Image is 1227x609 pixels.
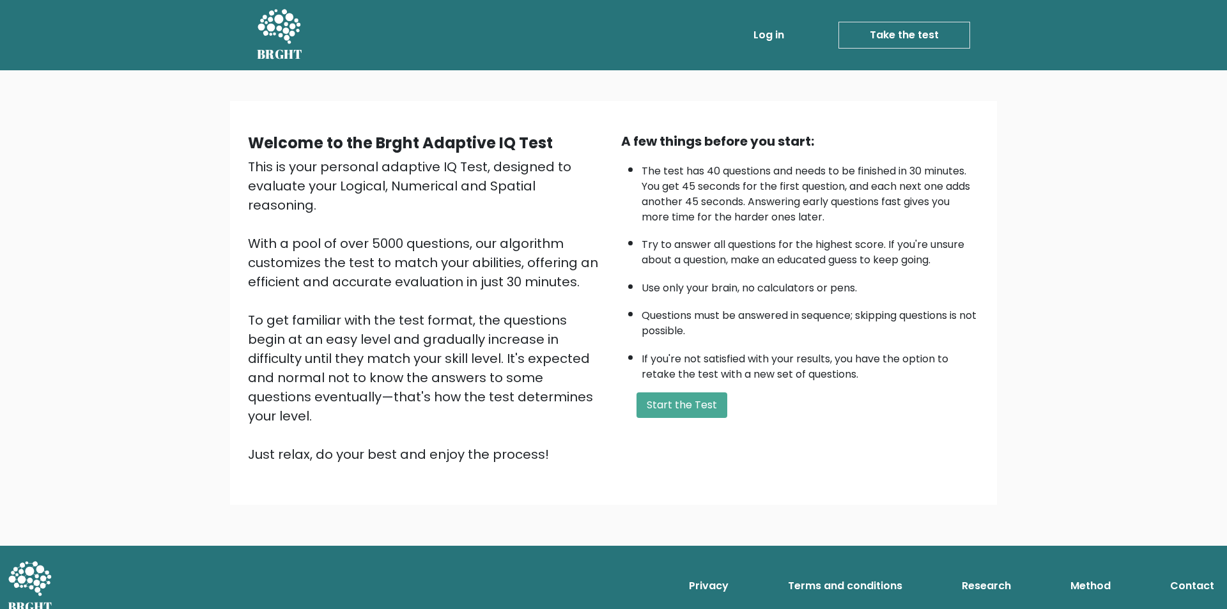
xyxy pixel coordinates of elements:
[257,47,303,62] h5: BRGHT
[248,157,606,464] div: This is your personal adaptive IQ Test, designed to evaluate your Logical, Numerical and Spatial ...
[1065,573,1116,599] a: Method
[621,132,979,151] div: A few things before you start:
[248,132,553,153] b: Welcome to the Brght Adaptive IQ Test
[642,302,979,339] li: Questions must be answered in sequence; skipping questions is not possible.
[642,231,979,268] li: Try to answer all questions for the highest score. If you're unsure about a question, make an edu...
[637,392,727,418] button: Start the Test
[1165,573,1219,599] a: Contact
[838,22,970,49] a: Take the test
[642,274,979,296] li: Use only your brain, no calculators or pens.
[684,573,734,599] a: Privacy
[257,5,303,65] a: BRGHT
[642,345,979,382] li: If you're not satisfied with your results, you have the option to retake the test with a new set ...
[642,157,979,225] li: The test has 40 questions and needs to be finished in 30 minutes. You get 45 seconds for the firs...
[957,573,1016,599] a: Research
[748,22,789,48] a: Log in
[783,573,907,599] a: Terms and conditions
